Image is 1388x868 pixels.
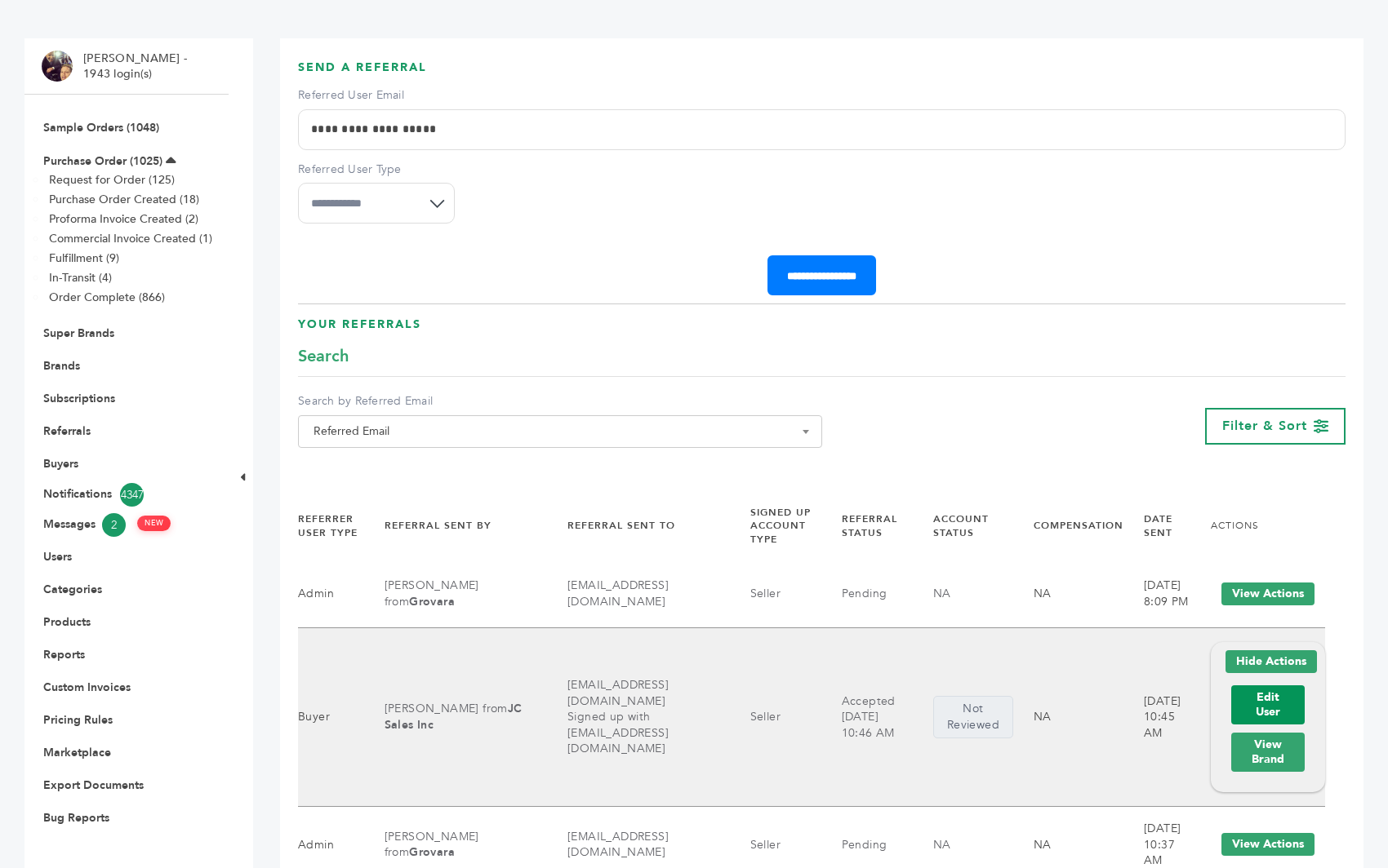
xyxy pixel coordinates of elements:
a: REFERRAL SENT BY [385,519,492,532]
a: Super Brands [43,325,114,341]
a: Subscriptions [43,391,115,406]
a: Brands [43,358,80,374]
span: 4347 [120,483,144,507]
a: Users [43,549,72,565]
a: Sample Orders (1048) [43,120,159,135]
a: Messages2 NEW [43,513,210,537]
b: Grovara [409,594,455,609]
a: In-Transit (4) [49,270,112,286]
a: Categories [43,582,102,597]
a: Purchase Order (1025) [43,153,162,169]
a: COMPENSATION [1034,519,1123,532]
li: [PERSON_NAME] - 1943 login(s) [83,51,191,82]
span: [DATE] 8:09 PM [1144,578,1189,609]
span: Signed up with [EMAIL_ADDRESS][DOMAIN_NAME] [567,709,669,756]
a: Seller [750,586,781,601]
a: [PERSON_NAME] from [385,829,479,861]
a: Proforma Invoice Created (2) [49,211,198,227]
a: [EMAIL_ADDRESS][DOMAIN_NAME] [567,677,669,756]
a: REFERRAL STATUS [842,512,897,539]
a: NA [933,837,951,852]
a: Purchase Order Created (18) [49,192,199,207]
span: Referred Email [307,420,813,443]
span: [DATE] 10:45 AM [1144,693,1181,741]
span: Referred Email [298,415,822,448]
div: Not Reviewed [933,696,1013,737]
button: View Actions [1221,833,1315,856]
td: NA [1013,560,1123,628]
td: NA [1013,628,1123,807]
a: Pending [842,837,888,852]
a: Order Complete (866) [49,290,165,305]
button: Hide Actions [1226,650,1317,673]
a: Pricing Rules [43,712,113,728]
a: Custom Invoices [43,680,131,695]
a: NA [933,586,951,601]
a: [EMAIL_ADDRESS][DOMAIN_NAME] [567,829,669,861]
a: REFERRER USER TYPE [298,512,358,539]
a: Accepted [DATE] 10:46 AM [842,693,896,741]
a: Edit User [1231,685,1305,724]
a: SIGNED UP ACCOUNT TYPE [750,506,811,547]
span: NEW [137,516,171,531]
a: [EMAIL_ADDRESS][DOMAIN_NAME] [567,578,669,609]
a: Products [43,614,91,630]
label: Search by Referred Email [298,393,822,410]
a: View Brand [1231,733,1305,772]
label: Referred User Type [298,162,455,178]
a: Seller [750,837,781,852]
a: ACCOUNT STATUS [933,512,989,539]
a: Referrals [43,423,91,439]
a: Fulfillment (9) [49,250,119,266]
span: Search [298,345,349,368]
td: Admin [298,560,364,628]
h3: Send A Referral [298,60,1346,88]
a: [PERSON_NAME] from [385,578,479,609]
a: Export Documents [43,777,144,793]
a: [PERSON_NAME] from [385,701,523,733]
a: Buyers [43,456,78,472]
a: Seller [750,709,781,724]
label: Referred User Email [298,87,1346,104]
a: Commercial Invoice Created (1) [49,231,212,246]
h3: Your Referrals [298,317,1346,345]
b: JC Sales Inc [385,701,523,733]
button: View Actions [1221,582,1315,605]
a: Notifications4347 [43,483,210,507]
span: 2 [102,513,126,537]
a: Request for Order (125) [49,172,175,188]
b: Grovara [409,844,455,860]
th: Actions [1190,492,1325,560]
a: Pending [842,586,888,601]
a: Marketplace [43,745,111,760]
a: Bug Reports [43,810,109,826]
a: REFERRAL SENT TO [567,519,675,532]
a: DATE SENT [1144,512,1172,539]
a: Reports [43,647,85,662]
td: Buyer [298,628,364,807]
span: Filter & Sort [1222,417,1307,435]
span: [DATE] 10:37 AM [1144,821,1181,868]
